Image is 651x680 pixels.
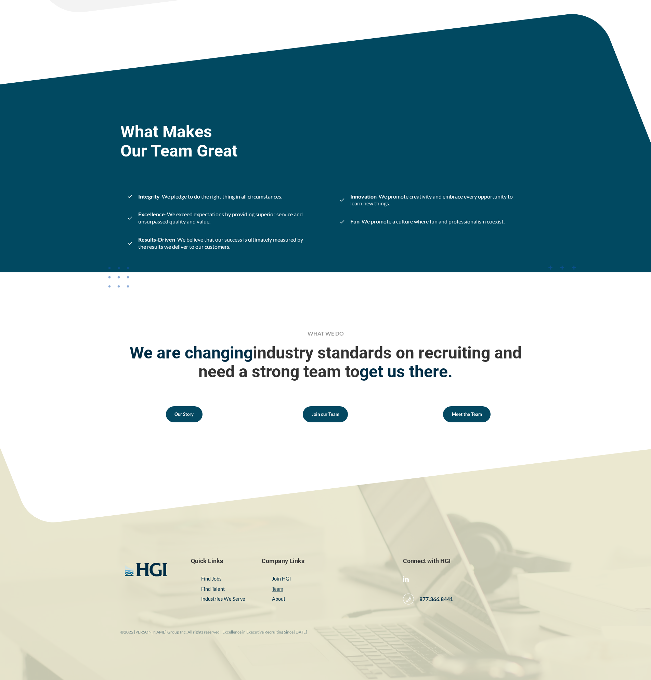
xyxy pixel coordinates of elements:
[272,576,291,582] a: Join HGI
[130,343,253,363] strong: We are changing
[138,211,165,217] b: Excellence
[201,576,221,582] a: Find Jobs
[138,193,160,200] b: Integrity
[138,236,175,243] b: Results-Driven
[133,193,282,200] span: -We pledge to do the right thing in all circumstances.
[201,596,245,602] a: Industries We Serve
[272,596,285,602] a: About
[166,406,203,422] a: Our Story
[403,557,531,565] span: Connect with HGI
[303,406,348,422] a: Join our Team
[120,122,531,141] span: What Makes
[443,406,491,422] a: Meet the Team
[452,412,482,417] span: Meet the Team
[345,193,519,207] span: -We promote creativity and embrace every opportunity to learn new things.
[360,362,453,381] strong: get us there.
[120,629,307,635] small: ©2022 [PERSON_NAME] Group Inc. All rights reserved | Excellence in Executive Recruiting Since [DATE]
[272,586,283,592] a: Team
[350,218,360,225] b: Fun
[133,211,307,225] span: -We exceed expectations by providing superior service and unsurpassed quality and value.
[308,330,344,337] span: WHAT WE DO
[312,412,339,417] span: Join our Team
[133,236,307,250] span: -We believe that our success is ultimately measured by the results we deliver to our customers.
[120,343,531,381] span: industry standards on recruiting and need a strong team to
[174,412,194,417] span: Our Story
[120,141,531,160] span: Our Team Great
[414,596,453,603] span: 877.366.8441
[345,218,505,225] span: -We promote a culture where fun and professionalism coexist.
[403,594,453,604] a: 877.366.8441
[191,557,248,565] span: Quick Links
[201,586,225,592] a: Find Talent
[350,193,377,200] b: Innovation
[262,557,389,565] span: Company Links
